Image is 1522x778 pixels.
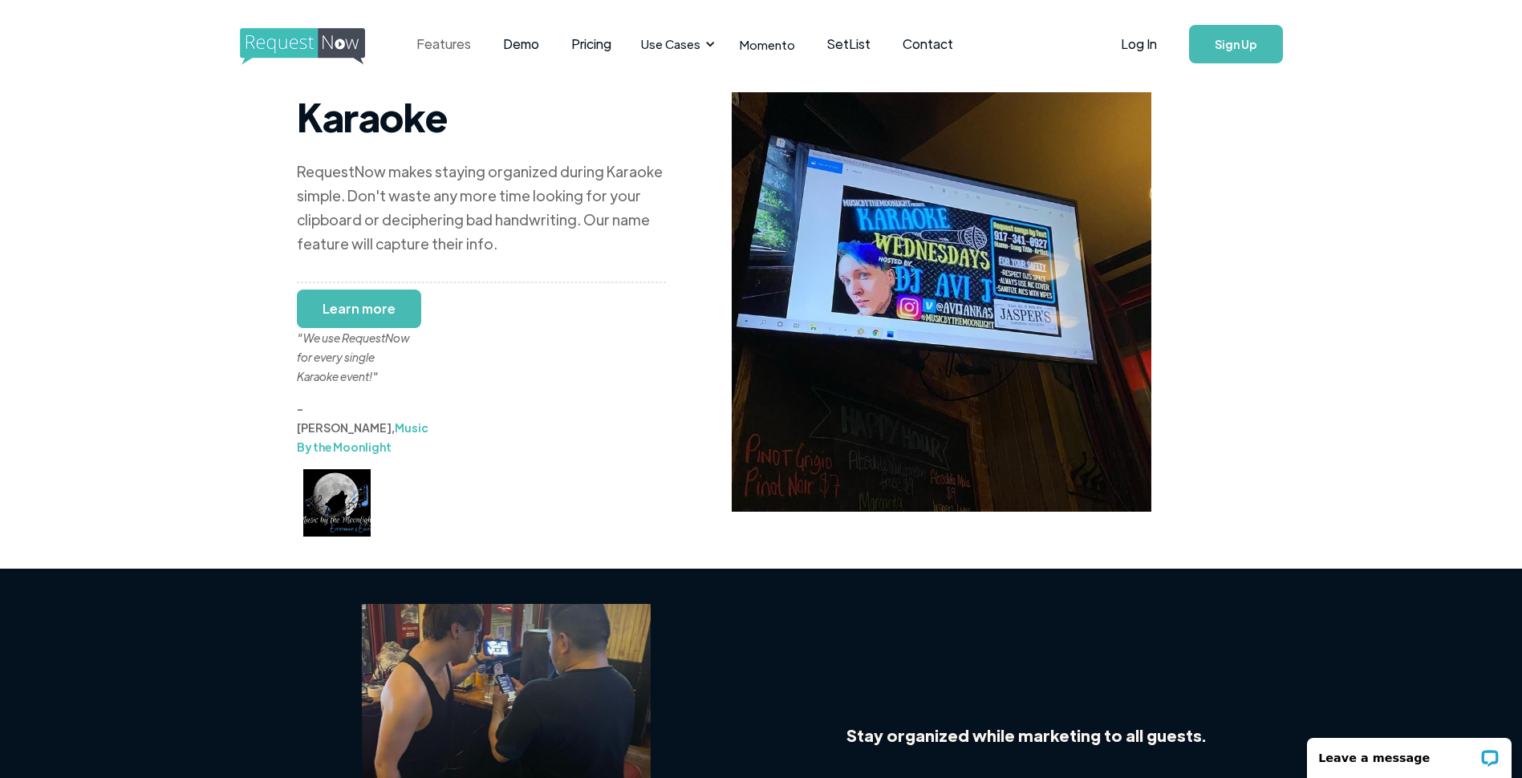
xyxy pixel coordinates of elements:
[297,399,417,456] div: - [PERSON_NAME],
[1105,16,1173,72] a: Log In
[641,35,700,53] div: Use Cases
[1189,25,1283,63] a: Sign Up
[297,91,448,141] strong: Karaoke
[1297,727,1522,778] iframe: LiveChat chat widget
[887,19,969,69] a: Contact
[240,28,360,60] a: home
[297,309,417,386] div: "We use RequestNow for every single Karaoke event!"
[297,290,421,328] a: Learn more
[811,19,887,69] a: SetList
[400,19,487,69] a: Features
[555,19,627,69] a: Pricing
[631,19,720,69] div: Use Cases
[846,725,1206,745] strong: Stay organized while marketing to all guests.
[297,160,666,256] div: RequestNow makes staying organized during Karaoke simple. Don't waste any more time looking for y...
[240,28,395,65] img: requestnow logo
[487,19,555,69] a: Demo
[724,21,811,68] a: Momento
